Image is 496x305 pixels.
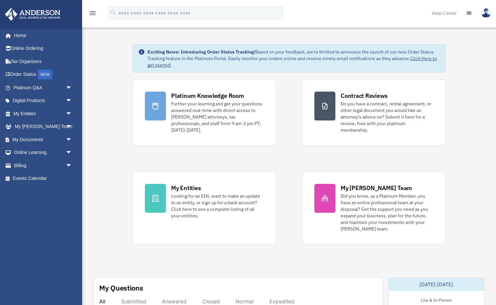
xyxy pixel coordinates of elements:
[133,172,276,244] a: My Entities Looking for an EIN, want to make an update to an entity, or sign up for a bank accoun...
[5,159,82,172] a: Billingarrow_drop_down
[66,94,79,108] span: arrow_drop_down
[269,298,294,305] div: Expedited
[147,55,437,68] a: Click Here to get started!
[5,81,82,94] a: Platinum Q&Aarrow_drop_down
[147,49,255,55] strong: Exciting News: Introducing Order Status Tracking!
[5,55,82,68] a: Tax Organizers
[236,298,254,305] div: Normal
[5,29,79,42] a: Home
[99,298,105,305] div: All
[66,146,79,160] span: arrow_drop_down
[38,70,52,79] div: NEW
[66,81,79,95] span: arrow_drop_down
[66,107,79,120] span: arrow_drop_down
[5,94,82,107] a: Digital Productsarrow_drop_down
[171,184,201,192] div: My Entities
[5,68,82,81] a: Order StatusNEW
[302,79,445,145] a: Contract Reviews Do you have a contract, rental agreement, or other legal document you would like...
[89,11,97,17] a: menu
[202,298,220,305] div: Closed
[121,298,146,305] div: Submitted
[5,172,82,185] a: Events Calendar
[162,298,187,305] div: Answered
[389,278,485,291] div: [DATE]-[DATE]
[341,100,433,133] div: Do you have a contract, rental agreement, or other legal document you would like an attorney's ad...
[341,184,412,192] div: My [PERSON_NAME] Team
[341,92,388,100] div: Contract Reviews
[133,79,276,145] a: Platinum Knowledge Room Further your learning and get your questions answered real-time with dire...
[171,92,244,100] div: Platinum Knowledge Room
[416,296,457,303] div: Live & In-Person
[171,193,264,219] div: Looking for an EIN, want to make an update to an entity, or sign up for a bank account? Click her...
[481,8,491,18] img: User Pic
[66,159,79,172] span: arrow_drop_down
[3,8,62,21] img: Anderson Advisors Platinum Portal
[99,283,143,293] div: My Questions
[5,42,82,55] a: Online Ordering
[66,133,79,146] span: arrow_drop_down
[5,133,82,146] a: My Documentsarrow_drop_down
[147,49,440,68] div: Based on your feedback, we're thrilled to announce the launch of our new Order Status Tracking fe...
[110,9,117,16] i: search
[66,120,79,134] span: arrow_drop_down
[5,146,82,159] a: Online Learningarrow_drop_down
[171,100,264,133] div: Further your learning and get your questions answered real-time with direct access to [PERSON_NAM...
[302,172,445,244] a: My [PERSON_NAME] Team Did you know, as a Platinum Member, you have an entire professional team at...
[5,120,82,133] a: My [PERSON_NAME] Teamarrow_drop_down
[5,107,82,120] a: My Entitiesarrow_drop_down
[89,9,97,17] i: menu
[341,193,433,232] div: Did you know, as a Platinum Member, you have an entire professional team at your disposal? Get th...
